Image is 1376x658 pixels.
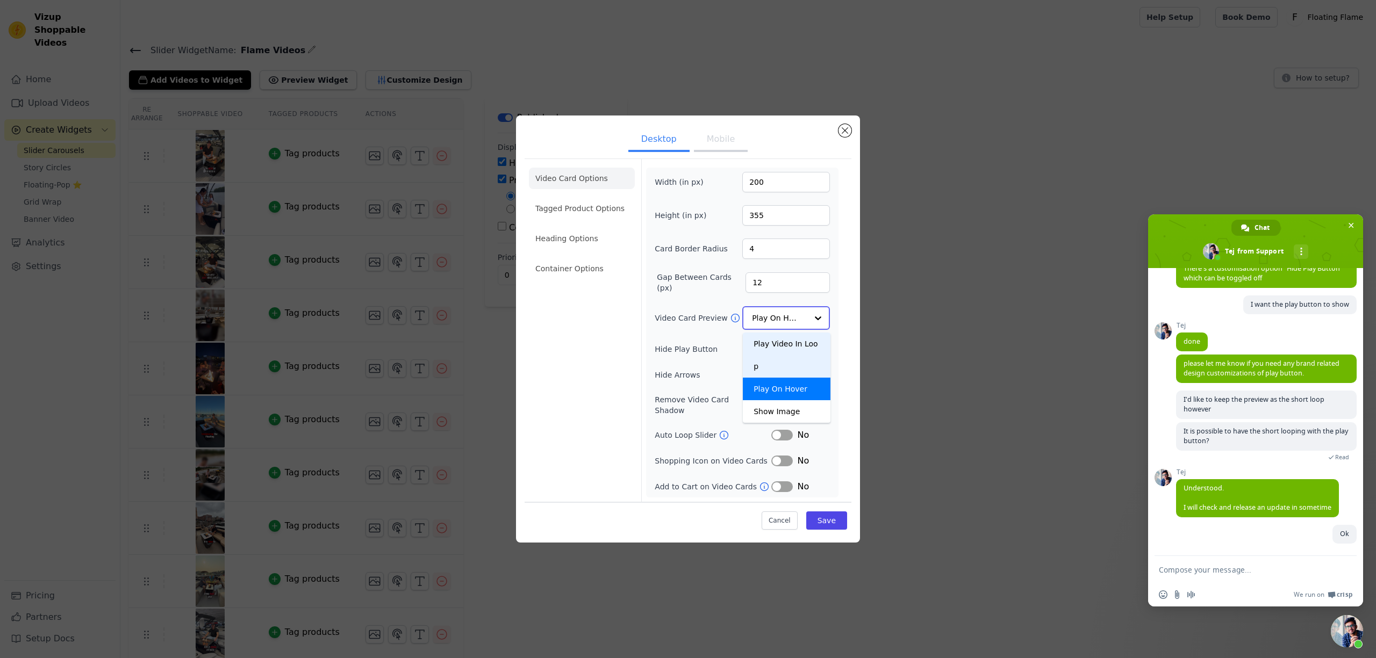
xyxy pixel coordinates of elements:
[655,243,728,254] label: Card Border Radius
[1231,220,1280,236] div: Chat
[655,455,771,466] label: Shopping Icon on Video Cards
[628,128,690,152] button: Desktop
[797,429,809,442] span: No
[762,511,798,530] button: Cancel
[806,511,847,530] button: Save
[1184,483,1331,512] span: Understood. I will check and release an update in sometime
[655,210,713,221] label: Height (in px)
[655,344,771,355] label: Hide Play Button
[1173,590,1181,599] span: Send a file
[655,394,761,416] label: Remove Video Card Shadow
[1251,300,1349,309] span: I want the play button to show
[529,168,635,189] li: Video Card Options
[743,332,830,378] div: Play Video In Loop
[529,258,635,279] li: Container Options
[655,177,713,187] label: Width (in px)
[1187,590,1195,599] span: Audio message
[1337,590,1352,599] span: Crisp
[1159,590,1167,599] span: Insert an emoji
[1184,337,1200,346] span: done
[1294,244,1308,259] div: More channels
[1159,565,1329,575] textarea: Compose your message...
[1184,395,1324,414] span: I'd like to keep the preview as the short loop however
[655,430,719,440] label: Auto Loop Slider
[529,198,635,219] li: Tagged Product Options
[529,228,635,249] li: Heading Options
[1184,264,1343,283] span: There's a customisation option "Hide Play Button" which can be toggled off
[1345,220,1357,231] span: Close chat
[1294,590,1352,599] a: We run onCrisp
[694,128,748,152] button: Mobile
[1255,220,1270,236] span: Chat
[655,481,759,492] label: Add to Cart on Video Cards
[1176,322,1208,329] span: Tej
[1340,529,1349,538] span: Ok
[797,454,809,467] span: No
[838,124,851,137] button: Close modal
[655,370,771,380] label: Hide Arrows
[743,400,830,423] div: Show Image
[743,378,830,400] div: Play On Hover
[1331,615,1363,647] div: Close chat
[797,480,809,493] span: No
[1184,426,1348,445] span: It is possible to have the short looping with the play button?
[1184,359,1339,378] span: please let me know if you need any brand related design customizations of play button.
[1176,468,1339,476] span: Tej
[1294,590,1324,599] span: We run on
[657,272,746,293] label: Gap Between Cards (px)
[1335,453,1349,461] span: Read
[655,313,729,323] label: Video Card Preview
